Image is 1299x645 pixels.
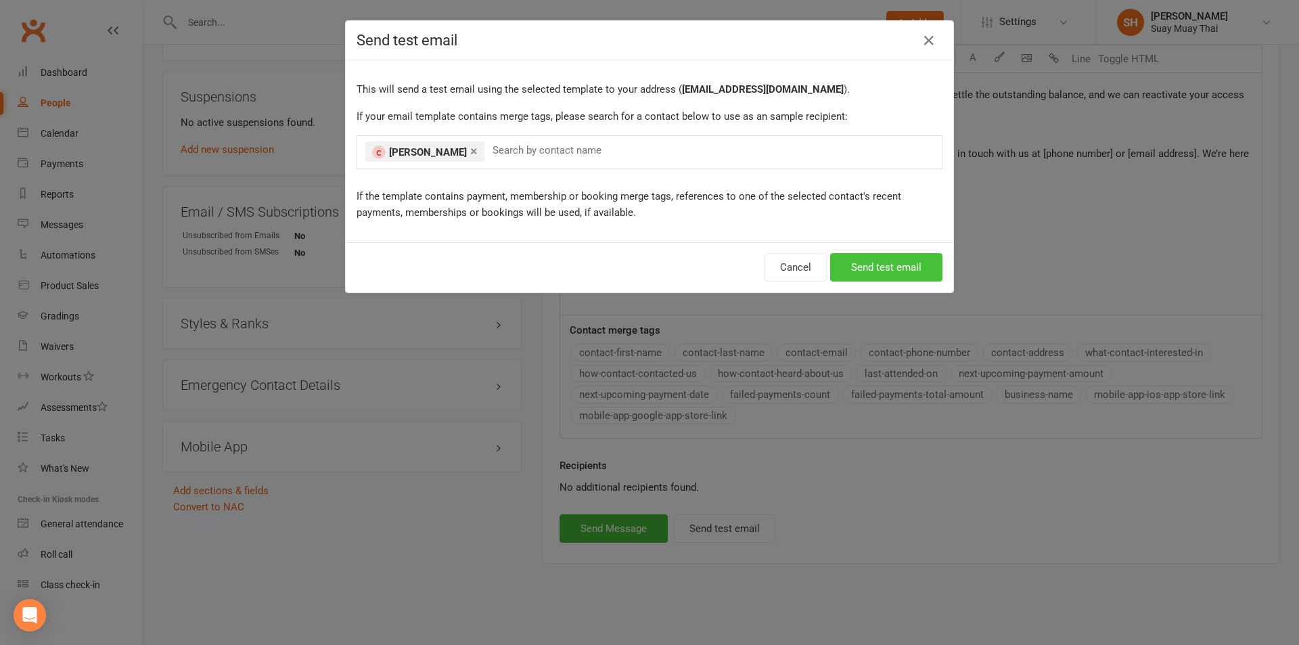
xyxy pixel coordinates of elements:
[357,188,942,221] p: If the template contains payment, membership or booking merge tags, references to one of the sele...
[14,599,46,631] div: Open Intercom Messenger
[765,253,827,282] button: Cancel
[491,141,609,159] input: Search by contact name
[830,253,942,282] button: Send test email
[682,83,844,95] strong: [EMAIL_ADDRESS][DOMAIN_NAME]
[470,140,478,162] a: ×
[357,108,942,125] p: If your email template contains merge tags, please search for a contact below to use as an sample...
[357,32,942,49] h4: Send test email
[389,146,467,158] span: [PERSON_NAME]
[357,81,942,97] p: This will send a test email using the selected template to your address ( ).
[918,30,940,51] button: Close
